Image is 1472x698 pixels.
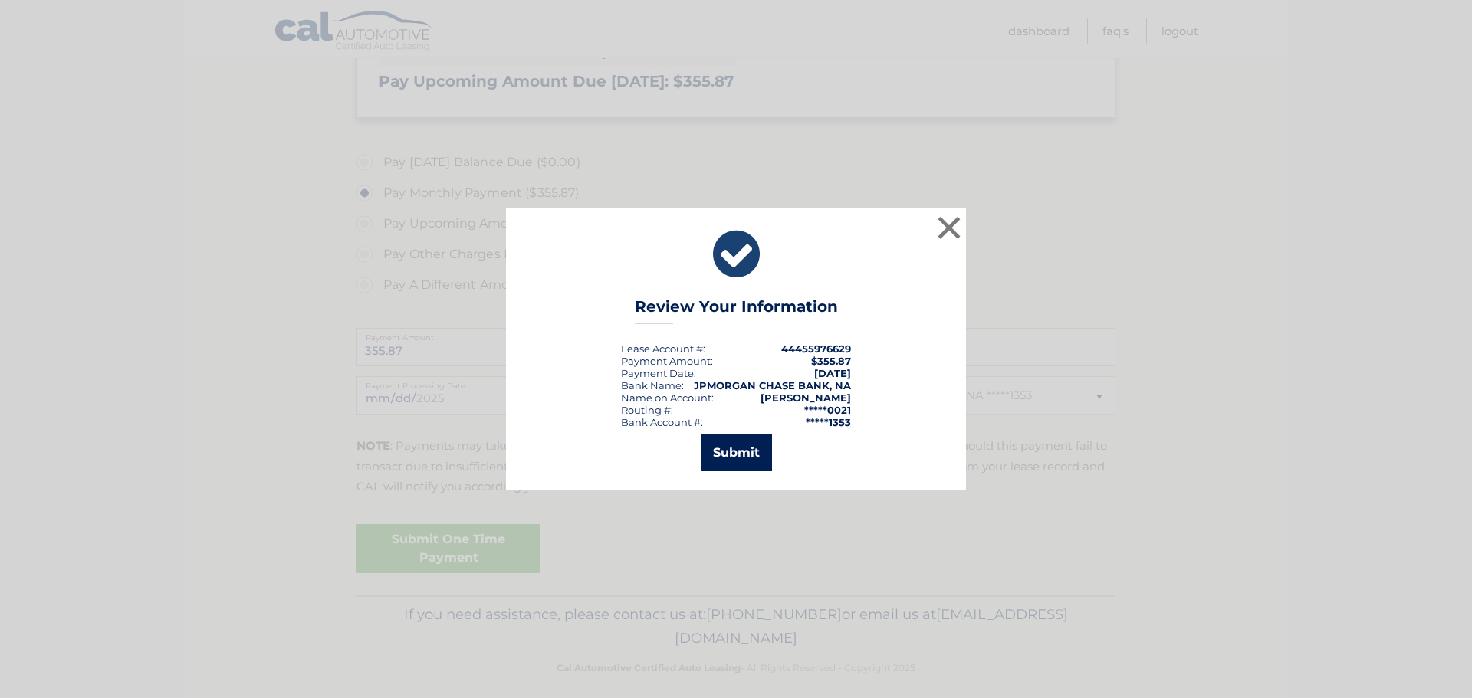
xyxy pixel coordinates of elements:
[761,392,851,404] strong: [PERSON_NAME]
[814,367,851,379] span: [DATE]
[701,434,772,471] button: Submit
[781,342,851,355] strong: 44455976629
[934,212,964,243] button: ×
[635,297,838,324] h3: Review Your Information
[621,392,714,404] div: Name on Account:
[621,367,694,379] span: Payment Date
[621,379,684,392] div: Bank Name:
[621,367,696,379] div: :
[694,379,851,392] strong: JPMORGAN CHASE BANK, NA
[621,355,713,367] div: Payment Amount:
[621,416,703,428] div: Bank Account #:
[621,404,673,416] div: Routing #:
[621,342,705,355] div: Lease Account #:
[811,355,851,367] span: $355.87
